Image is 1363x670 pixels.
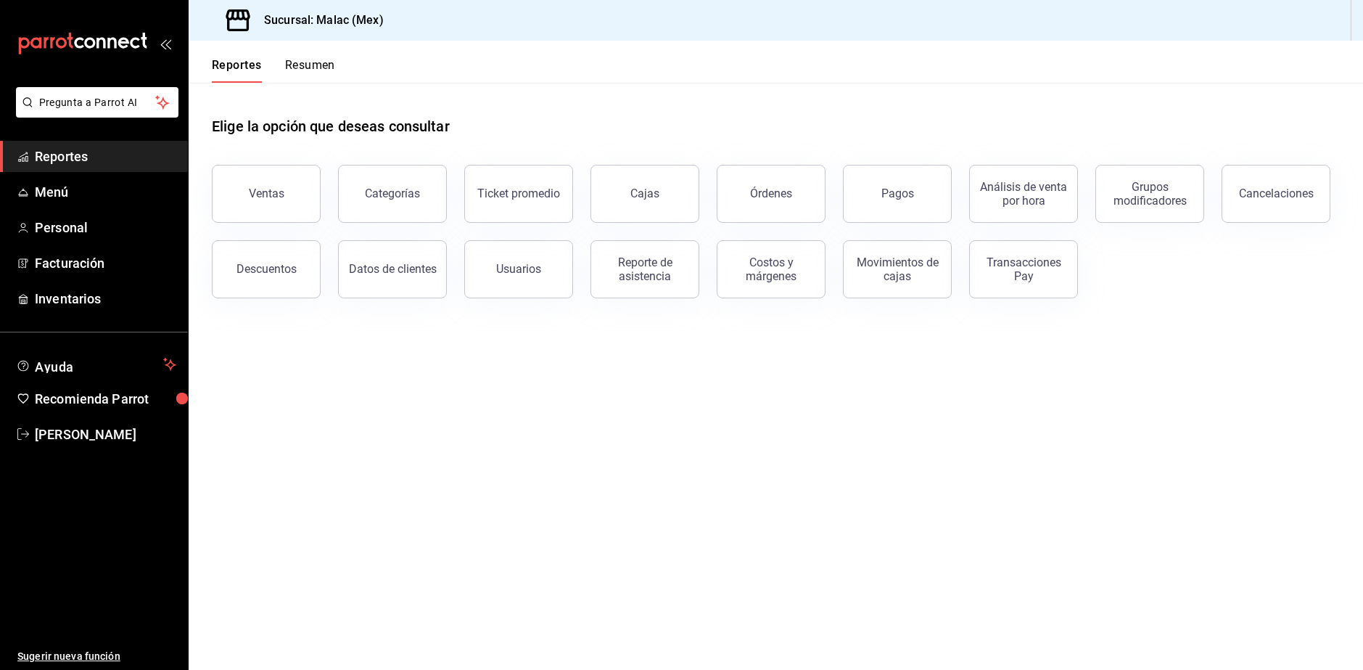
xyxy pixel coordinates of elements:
[496,262,541,276] div: Usuarios
[338,165,447,223] button: Categorías
[1095,165,1204,223] button: Grupos modificadores
[35,253,176,273] span: Facturación
[35,425,176,444] span: [PERSON_NAME]
[10,105,178,120] a: Pregunta a Parrot AI
[35,147,176,166] span: Reportes
[285,58,335,83] button: Resumen
[249,187,284,200] div: Ventas
[365,187,420,200] div: Categorías
[1222,165,1330,223] button: Cancelaciones
[160,38,171,49] button: open_drawer_menu
[39,95,156,110] span: Pregunta a Parrot AI
[35,389,176,409] span: Recomienda Parrot
[843,240,952,298] button: Movimientos de cajas
[464,240,573,298] button: Usuarios
[881,187,914,200] div: Pagos
[630,187,659,200] div: Cajas
[212,115,450,137] h1: Elige la opción que deseas consultar
[338,240,447,298] button: Datos de clientes
[212,165,321,223] button: Ventas
[750,187,792,200] div: Órdenes
[717,165,825,223] button: Órdenes
[236,262,297,276] div: Descuentos
[16,87,178,118] button: Pregunta a Parrot AI
[349,262,437,276] div: Datos de clientes
[35,218,176,237] span: Personal
[35,356,157,373] span: Ayuda
[35,289,176,309] span: Inventarios
[35,182,176,202] span: Menú
[590,165,699,223] button: Cajas
[979,180,1068,208] div: Análisis de venta por hora
[590,240,699,298] button: Reporte de asistencia
[252,12,384,29] h3: Sucursal: Malac (Mex)
[726,256,816,283] div: Costos y márgenes
[979,256,1068,283] div: Transacciones Pay
[212,58,262,83] button: Reportes
[477,187,560,200] div: Ticket promedio
[1239,187,1314,200] div: Cancelaciones
[969,165,1078,223] button: Análisis de venta por hora
[212,240,321,298] button: Descuentos
[852,256,942,283] div: Movimientos de cajas
[843,165,952,223] button: Pagos
[212,58,335,83] div: navigation tabs
[17,649,176,664] span: Sugerir nueva función
[600,256,690,283] div: Reporte de asistencia
[717,240,825,298] button: Costos y márgenes
[969,240,1078,298] button: Transacciones Pay
[1105,180,1195,208] div: Grupos modificadores
[464,165,573,223] button: Ticket promedio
